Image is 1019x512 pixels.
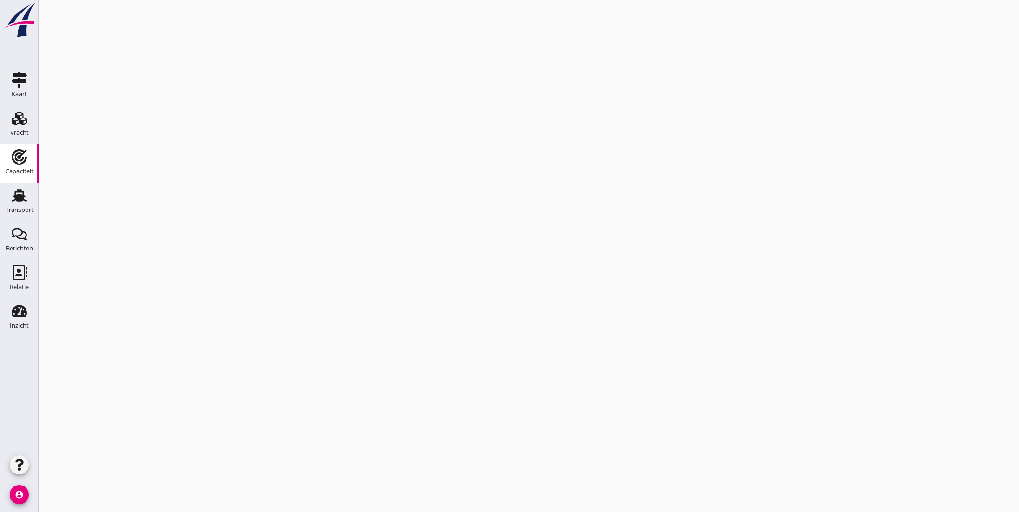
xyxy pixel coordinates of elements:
div: Berichten [6,245,33,251]
div: Vracht [10,130,29,136]
div: Relatie [10,284,29,290]
div: Transport [5,207,34,213]
img: logo-small.a267ee39.svg [2,2,37,38]
i: account_circle [10,485,29,504]
div: Inzicht [10,322,29,328]
div: Kaart [12,91,27,97]
div: Capaciteit [5,168,34,174]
